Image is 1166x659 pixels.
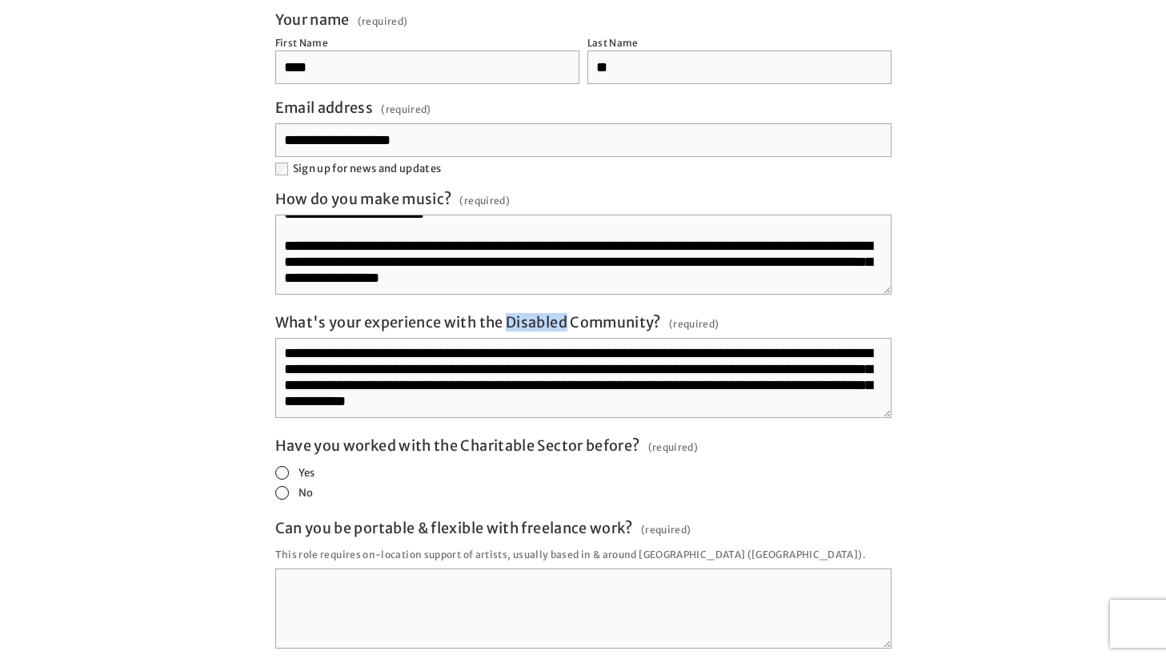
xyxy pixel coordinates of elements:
[358,17,408,26] span: (required)
[275,98,374,117] span: Email address
[275,519,633,537] span: Can you be portable & flexible with freelance work?
[641,519,691,540] span: (required)
[587,37,639,49] div: Last Name
[275,544,892,565] p: This role requires on-location support of artists, usually based in & around [GEOGRAPHIC_DATA] ([...
[669,313,719,335] span: (required)
[275,37,329,49] div: First Name
[299,466,315,480] span: Yes
[299,486,314,500] span: No
[381,98,431,120] span: (required)
[459,190,510,211] span: (required)
[275,163,288,175] input: Sign up for news and updates
[293,162,442,175] span: Sign up for news and updates
[275,190,452,208] span: How do you make music?
[275,313,661,332] span: What's your experience with the Disabled Community?
[275,436,640,455] span: Have you worked with the Charitable Sector before?
[275,10,350,29] span: Your name
[648,436,699,458] span: (required)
